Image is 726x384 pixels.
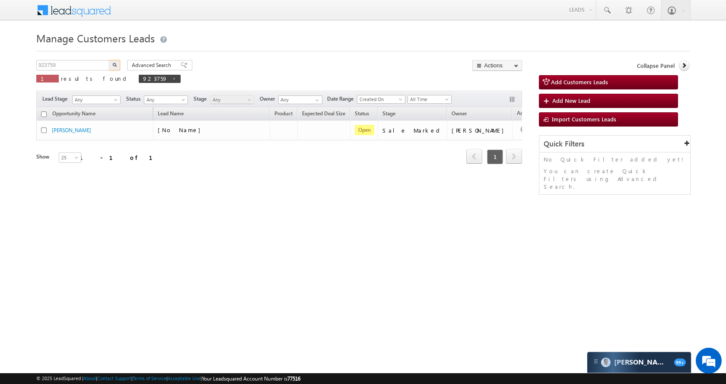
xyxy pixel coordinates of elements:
a: [PERSON_NAME] [52,127,91,133]
span: next [506,149,522,164]
span: Add Customers Leads [551,78,608,86]
img: Carter [601,358,611,367]
span: 25 [59,154,82,162]
p: You can create Quick Filters using Advanced Search. [544,167,686,190]
input: Type to Search [278,95,322,104]
span: Opportunity Name [52,110,96,117]
span: Open [355,125,374,135]
a: Terms of Service [133,375,166,381]
span: Any [73,96,118,104]
span: results found [61,75,130,82]
div: carter-dragCarter[PERSON_NAME]99+ [587,352,691,373]
span: Expected Deal Size [302,110,345,117]
span: 1 [487,149,503,164]
a: Status [350,109,373,120]
span: Owner [452,110,467,117]
div: Sale Marked [382,127,443,134]
button: Actions [472,60,522,71]
span: 923759 [143,75,168,82]
a: Opportunity Name [48,109,100,120]
span: 1 [41,75,54,82]
span: Lead Name [153,109,188,120]
span: Stage [194,95,210,103]
span: Owner [260,95,278,103]
span: Add New Lead [552,97,590,104]
a: Contact Support [97,375,131,381]
div: [PERSON_NAME] [452,127,508,134]
a: Any [144,95,188,104]
span: Your Leadsquared Account Number is [202,375,300,382]
span: Any [144,96,185,104]
span: 99+ [674,359,686,366]
a: Any [72,95,121,104]
span: Stage [382,110,395,117]
a: Show All Items [311,96,322,105]
input: Check all records [41,111,47,117]
span: Manage Customers Leads [36,31,155,45]
span: Any [210,96,252,104]
span: Status [126,95,144,103]
div: Show [36,153,52,161]
a: About [83,375,96,381]
span: Collapse Panel [637,62,675,70]
span: Created On [357,95,402,103]
a: next [506,150,522,164]
a: Acceptable Use [168,375,201,381]
p: No Quick Filter added yet! [544,156,686,163]
div: 1 - 1 of 1 [80,152,163,162]
span: Product [274,110,293,117]
a: All Time [408,95,452,104]
a: Expected Deal Size [298,109,350,120]
span: All Time [408,95,449,103]
div: Quick Filters [539,136,690,152]
span: Advanced Search [132,61,174,69]
a: Created On [357,95,405,104]
span: Date Range [327,95,357,103]
span: 77516 [287,375,300,382]
span: [No Name] [158,126,205,133]
a: prev [466,150,482,164]
span: Lead Stage [42,95,71,103]
span: Import Customers Leads [552,115,616,123]
img: Search [112,63,117,67]
a: Stage [378,109,400,120]
a: 25 [59,152,81,163]
a: Any [210,95,254,104]
span: Actions [513,108,538,120]
span: prev [466,149,482,164]
span: © 2025 LeadSquared | | | | | [36,374,300,383]
img: carter-drag [592,358,599,365]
